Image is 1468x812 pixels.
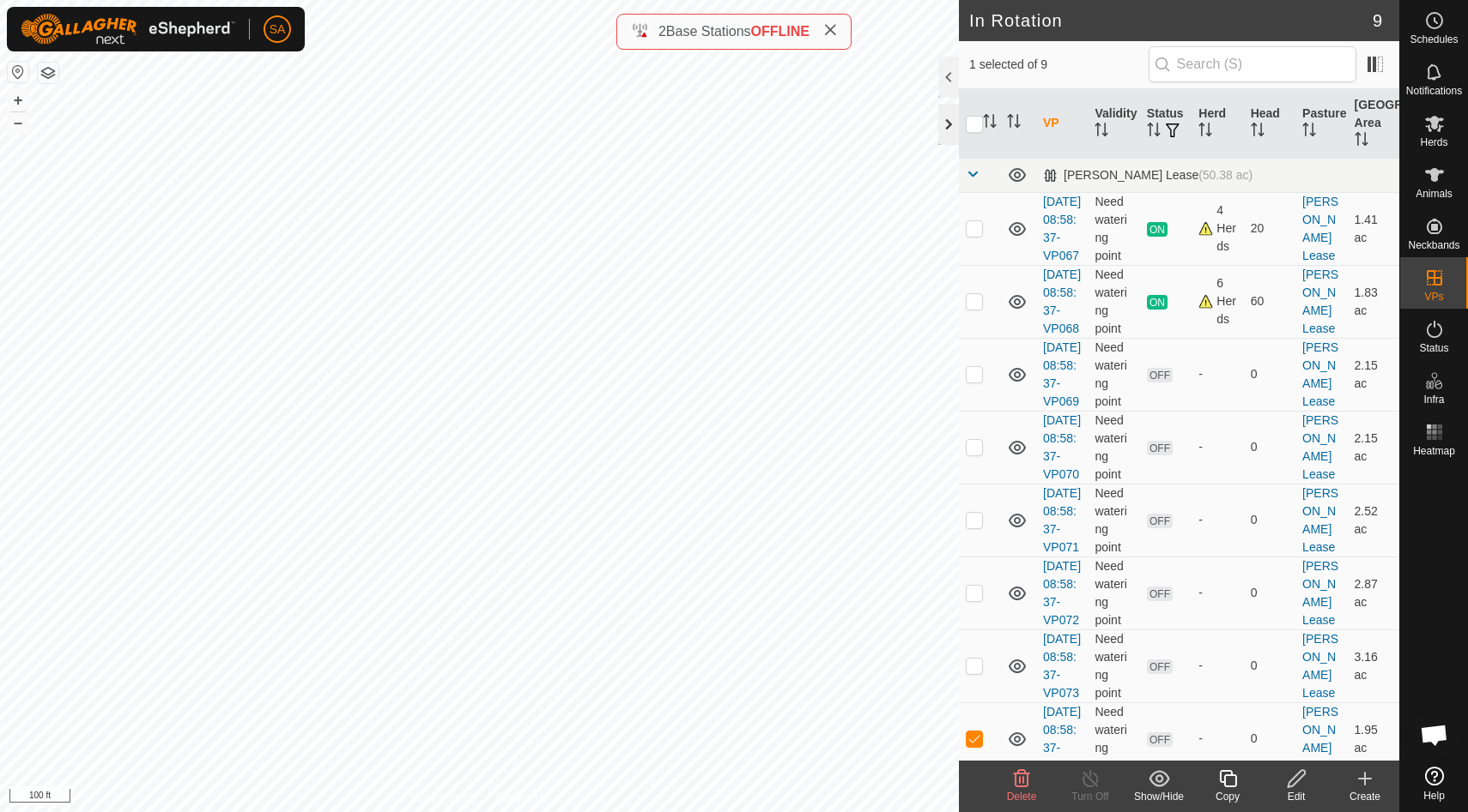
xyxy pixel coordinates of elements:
a: [DATE] 08:58:37-VP072 [1043,559,1081,627]
a: [PERSON_NAME] Lease [1302,340,1338,408]
td: 1.83 ac [1348,265,1399,338]
td: Need watering point [1088,556,1139,629]
a: [DATE] 08:58:37-VP071 [1043,486,1081,554]
span: Herds [1420,137,1447,147]
td: 1.41 ac [1348,192,1399,265]
p-sorticon: Activate to sort [1095,125,1108,139]
div: Create [1331,789,1399,804]
span: Animals [1416,189,1453,199]
span: Delete [1007,791,1037,803]
p-sorticon: Activate to sort [983,117,997,130]
th: Validity [1088,89,1139,159]
span: OFF [1147,659,1173,674]
p-sorticon: Activate to sort [1355,135,1368,148]
div: - [1198,438,1236,456]
td: Need watering point [1088,192,1139,265]
div: Turn Off [1056,789,1125,804]
td: Need watering point [1088,702,1139,775]
td: 2.15 ac [1348,411,1399,484]
td: 0 [1244,338,1295,411]
a: [PERSON_NAME] Lease [1302,632,1338,700]
td: 0 [1244,556,1295,629]
td: 0 [1244,702,1295,775]
a: [PERSON_NAME] Lease [1302,559,1338,627]
span: 9 [1373,8,1382,33]
span: 2 [658,24,666,39]
p-sorticon: Activate to sort [1198,125,1212,139]
p-sorticon: Activate to sort [1147,125,1161,139]
td: 1.95 ac [1348,702,1399,775]
td: 2.15 ac [1348,338,1399,411]
span: ON [1147,295,1168,310]
th: Head [1244,89,1295,159]
h2: In Rotation [969,10,1373,31]
th: VP [1036,89,1088,159]
div: 6 Herds [1198,274,1236,328]
td: 60 [1244,265,1295,338]
td: Need watering point [1088,411,1139,484]
div: - [1198,730,1236,748]
a: [PERSON_NAME] Lease [1302,413,1338,481]
span: Help [1423,791,1445,801]
td: 2.87 ac [1348,556,1399,629]
button: Map Layers [38,63,58,83]
span: OFF [1147,586,1173,601]
td: 0 [1244,411,1295,484]
span: OFF [1147,514,1173,528]
span: OFFLINE [751,24,810,39]
span: SA [270,21,286,39]
a: [DATE] 08:58:37-VP068 [1043,268,1081,335]
span: Neckbands [1408,240,1459,250]
span: 1 selected of 9 [969,56,1149,74]
a: [DATE] 08:58:37-VP074 [1043,705,1081,773]
span: Status [1419,343,1448,353]
a: [DATE] 08:58:37-VP070 [1043,413,1081,481]
a: [PERSON_NAME] Lease [1302,268,1338,335]
div: - [1198,657,1236,675]
button: – [8,112,28,133]
td: Need watering point [1088,629,1139,702]
button: Reset Map [8,62,28,82]
td: 3.16 ac [1348,629,1399,702]
div: [PERSON_NAME] Lease [1043,168,1253,183]
span: VPs [1424,292,1443,302]
td: Need watering point [1088,265,1139,338]
span: Schedules [1410,34,1458,45]
img: Gallagher Logo [21,14,235,45]
a: [DATE] 08:58:37-VP069 [1043,340,1081,408]
span: ON [1147,222,1168,237]
span: Infra [1423,394,1444,405]
div: 4 Herds [1198,201,1236,256]
p-sorticon: Activate to sort [1251,125,1265,139]
span: OFF [1147,441,1173,455]
th: Status [1140,89,1192,159]
span: (50.38 ac) [1198,168,1253,182]
span: OFF [1147,732,1173,747]
div: - [1198,511,1236,529]
a: [PERSON_NAME] Lease [1302,486,1338,554]
th: [GEOGRAPHIC_DATA] Area [1348,89,1399,159]
span: Notifications [1406,86,1462,96]
td: 0 [1244,629,1295,702]
div: - [1198,365,1236,383]
a: [DATE] 08:58:37-VP073 [1043,632,1081,700]
a: [PERSON_NAME] Lease [1302,195,1338,262]
th: Pasture [1295,89,1347,159]
div: Open chat [1409,709,1460,761]
a: Contact Us [496,790,547,805]
th: Herd [1192,89,1243,159]
td: 20 [1244,192,1295,265]
p-sorticon: Activate to sort [1302,125,1316,139]
td: 2.52 ac [1348,484,1399,556]
a: [PERSON_NAME] Lease [1302,705,1338,773]
td: Need watering point [1088,484,1139,556]
p-sorticon: Activate to sort [1007,117,1021,130]
span: Heatmap [1413,446,1455,456]
div: Copy [1193,789,1262,804]
span: OFF [1147,368,1173,382]
a: Help [1400,760,1468,808]
a: [DATE] 08:58:37-VP067 [1043,195,1081,262]
td: 0 [1244,484,1295,556]
button: + [8,90,28,111]
input: Search (S) [1149,46,1356,82]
